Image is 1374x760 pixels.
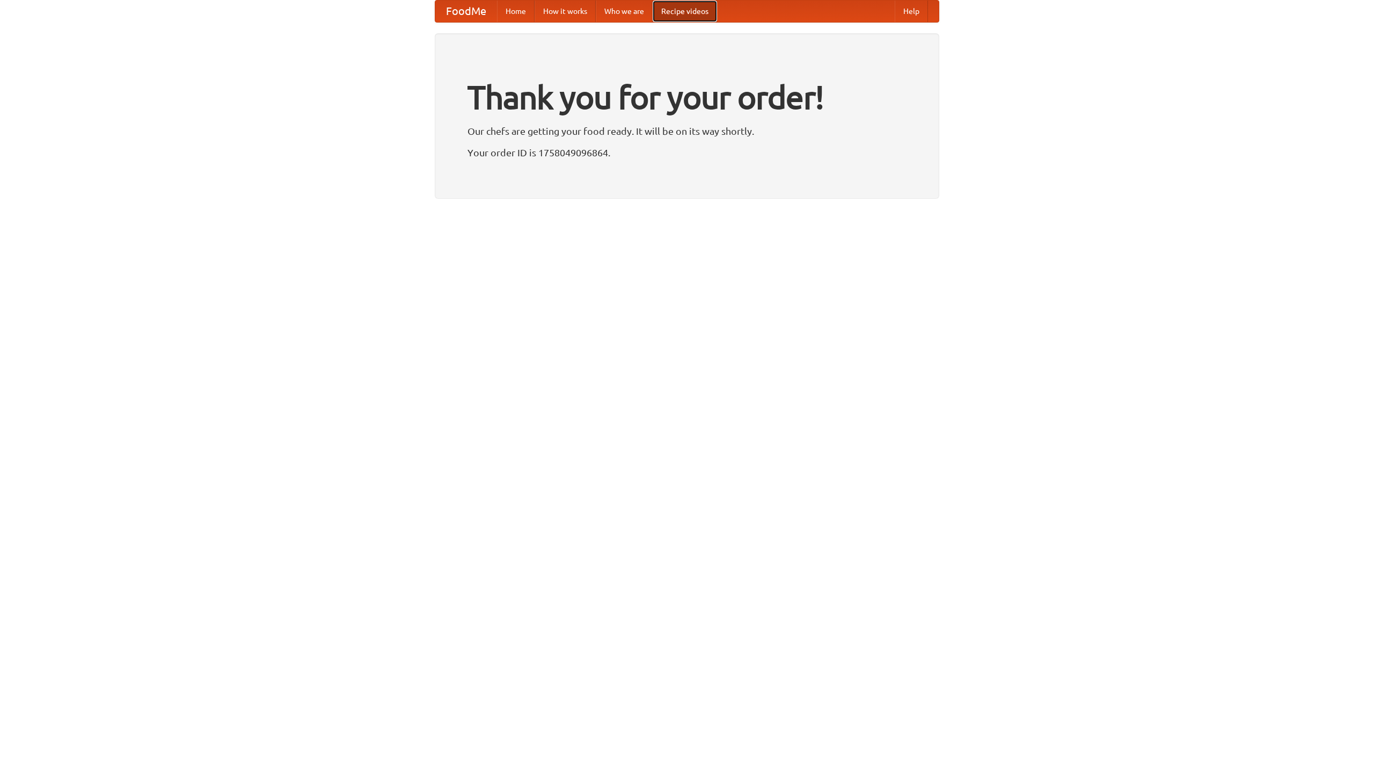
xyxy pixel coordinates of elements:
h1: Thank you for your order! [467,71,907,123]
p: Your order ID is 1758049096864. [467,144,907,161]
a: Recipe videos [653,1,717,22]
p: Our chefs are getting your food ready. It will be on its way shortly. [467,123,907,139]
a: Home [497,1,535,22]
a: Who we are [596,1,653,22]
a: How it works [535,1,596,22]
a: FoodMe [435,1,497,22]
a: Help [895,1,928,22]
